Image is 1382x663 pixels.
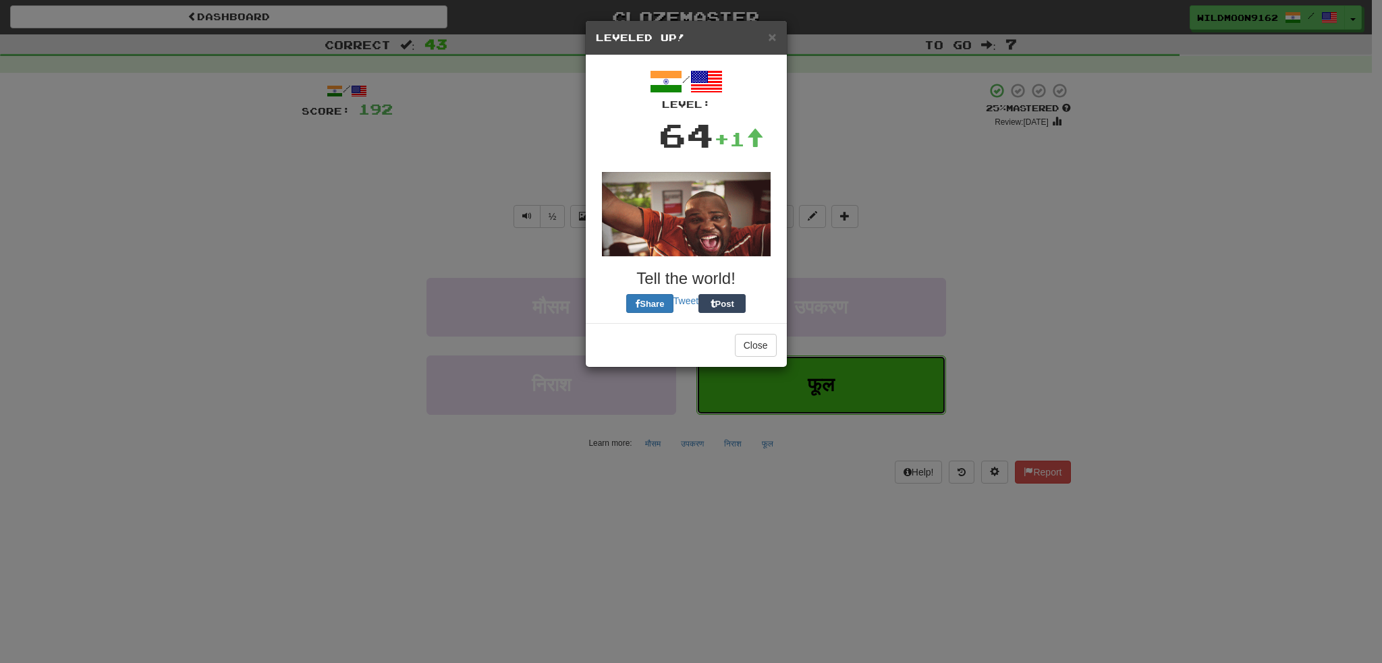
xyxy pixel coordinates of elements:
[596,270,777,287] h3: Tell the world!
[626,294,673,313] button: Share
[673,295,698,306] a: Tweet
[768,29,776,45] span: ×
[596,98,777,111] div: Level:
[602,172,771,256] img: anon-dude-dancing-749b357b783eda7f85c51e4a2e1ee5269fc79fcf7d6b6aa88849e9eb2203d151.gif
[596,65,777,111] div: /
[659,111,714,158] div: 64
[735,334,777,357] button: Close
[698,294,746,313] button: Post
[596,31,777,45] h5: Leveled Up!
[714,125,764,152] div: +1
[768,30,776,44] button: Close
